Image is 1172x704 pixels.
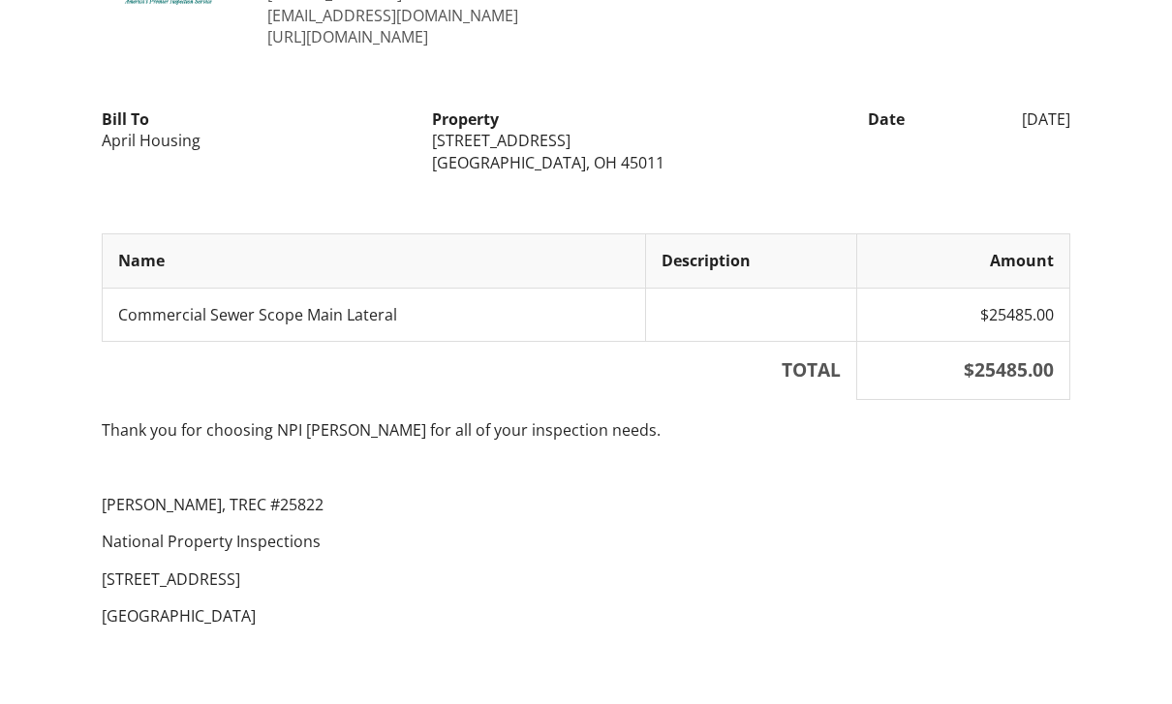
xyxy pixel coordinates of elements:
[118,304,397,325] span: Commercial Sewer Scope Main Lateral
[102,494,1070,515] p: [PERSON_NAME], TREC #25822
[103,342,857,400] th: TOTAL
[856,288,1069,341] td: $25485.00
[102,419,1070,441] p: Thank you for choosing NPI [PERSON_NAME] for all of your inspection needs.
[102,108,149,130] strong: Bill To
[267,5,518,26] a: [EMAIL_ADDRESS][DOMAIN_NAME]
[856,342,1069,400] th: $25485.00
[102,130,409,151] div: April Housing
[432,130,739,151] div: [STREET_ADDRESS]
[267,26,428,47] a: [URL][DOMAIN_NAME]
[102,605,1070,627] p: [GEOGRAPHIC_DATA]
[103,234,646,288] th: Name
[102,568,1070,590] p: [STREET_ADDRESS]
[752,108,917,130] div: Date
[916,108,1082,130] div: [DATE]
[432,152,739,173] div: [GEOGRAPHIC_DATA], OH 45011
[102,531,1070,552] p: National Property Inspections
[856,234,1069,288] th: Amount
[432,108,499,130] strong: Property
[645,234,856,288] th: Description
